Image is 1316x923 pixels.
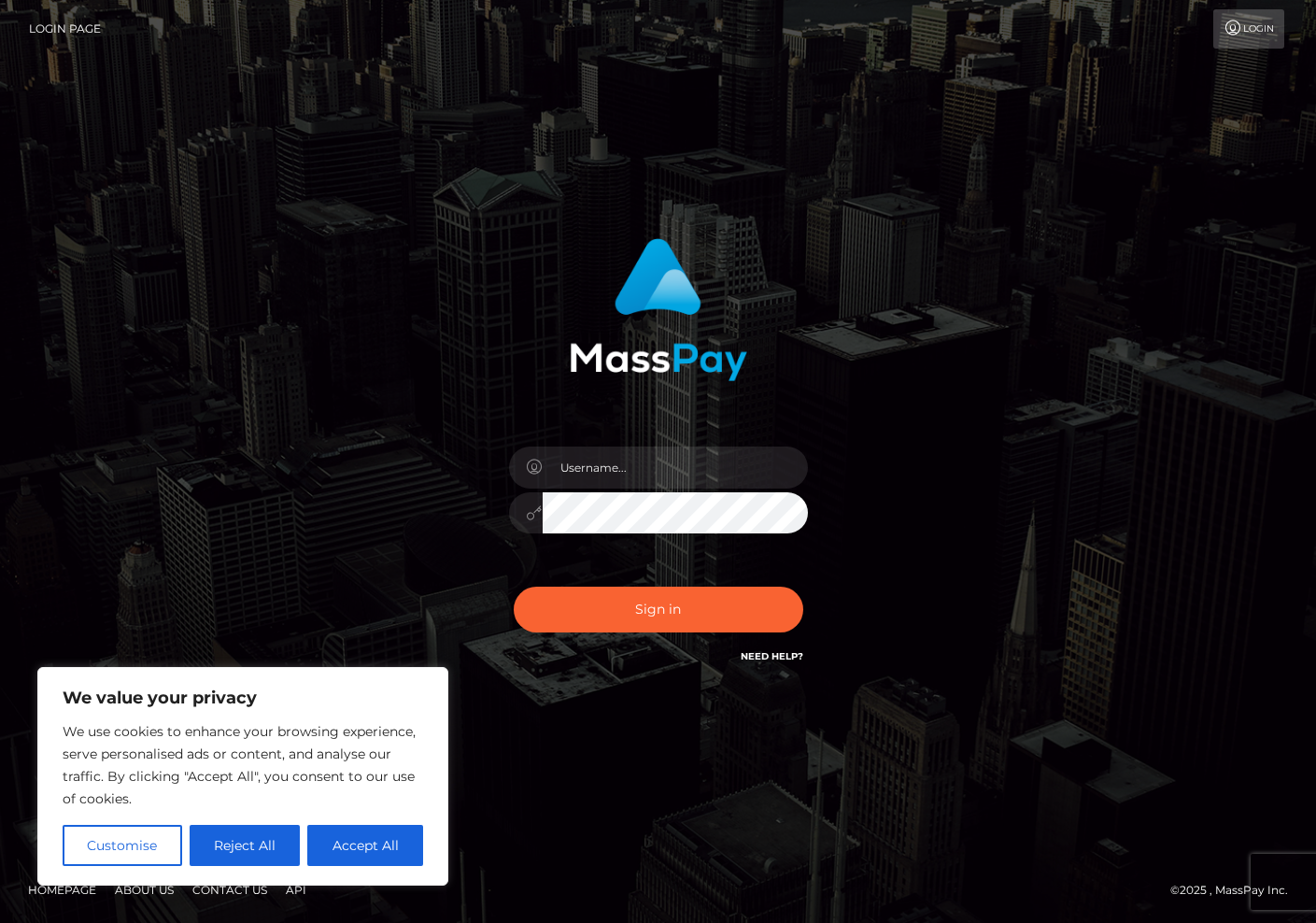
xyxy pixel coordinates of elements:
[190,825,301,866] button: Reject All
[543,447,808,489] input: Username...
[63,720,423,810] p: We use cookies to enhance your browsing experience, serve personalised ads or content, and analys...
[1170,880,1302,901] div: © 2025 , MassPay Inc.
[307,825,423,866] button: Accept All
[107,875,181,904] a: About Us
[63,687,423,709] p: We value your privacy
[514,587,803,632] button: Sign in
[741,650,803,662] a: Need Help?
[570,238,747,381] img: MassPay Login
[29,9,101,49] a: Login Page
[185,875,275,904] a: Contact Us
[37,667,448,886] div: We value your privacy
[63,825,182,866] button: Customise
[21,875,104,904] a: Homepage
[1213,9,1284,49] a: Login
[278,875,314,904] a: API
